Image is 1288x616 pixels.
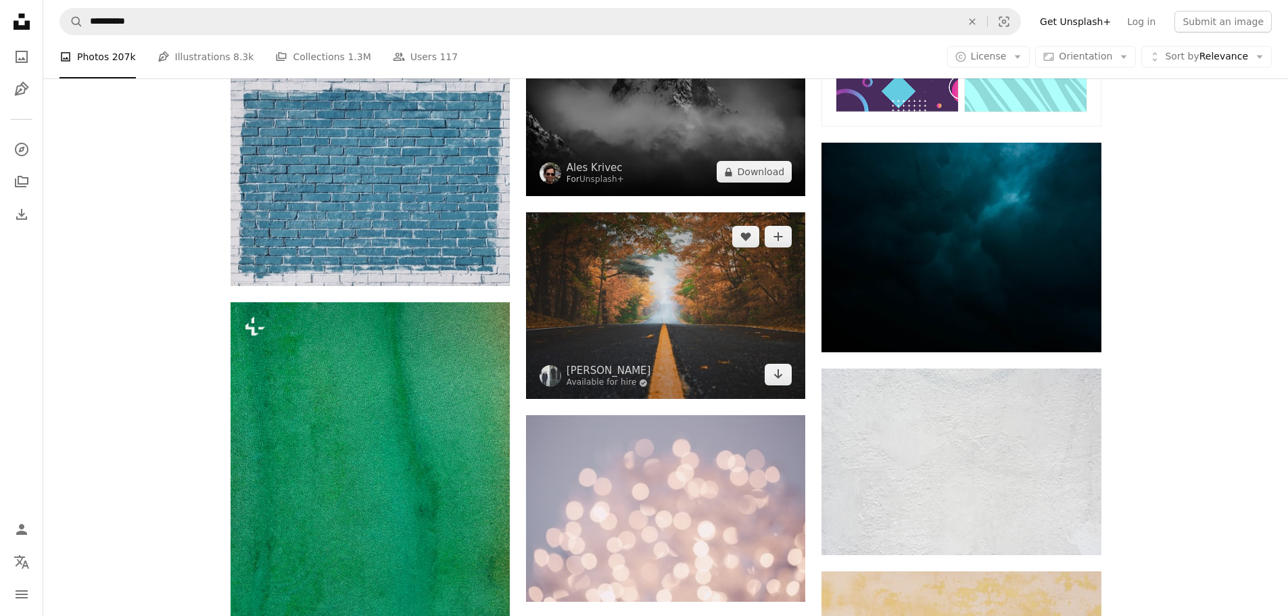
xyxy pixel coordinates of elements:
button: Visual search [988,9,1020,34]
a: a black and white photo of a mountain covered in clouds [526,111,805,123]
img: a black and white cat laying on top of a white wall [821,369,1101,555]
img: Go to Ales Krivec's profile [540,162,561,184]
a: Unsplash+ [579,174,624,184]
a: Download History [8,201,35,228]
button: Download [717,161,792,183]
button: License [947,46,1030,68]
a: Ales Krivec [567,161,624,174]
img: gray concrete bricks painted in blue [231,76,510,286]
button: Menu [8,581,35,608]
form: Find visuals sitewide [59,8,1021,35]
button: Like [732,226,759,247]
a: gray concrete road between brown and green leaf trees at daytime [526,300,805,312]
img: bokeh photography [526,415,805,601]
a: [PERSON_NAME] [567,364,651,377]
span: License [971,51,1007,62]
button: Add to Collection [765,226,792,247]
span: 8.3k [233,49,254,64]
a: Illustrations 8.3k [158,35,254,78]
a: Get Unsplash+ [1032,11,1119,32]
img: a large body of water under a cloudy sky [821,143,1101,352]
a: Collections [8,168,35,195]
a: a large body of water under a cloudy sky [821,241,1101,253]
a: a close up of a green and yellow background [231,482,510,494]
button: Sort byRelevance [1141,46,1272,68]
a: Collections 1.3M [275,35,371,78]
span: 1.3M [348,49,371,64]
a: bokeh photography [526,502,805,515]
img: gray concrete road between brown and green leaf trees at daytime [526,212,805,399]
a: Illustrations [8,76,35,103]
span: Sort by [1165,51,1199,62]
div: For [567,174,624,185]
a: gray concrete bricks painted in blue [231,175,510,187]
button: Clear [957,9,987,34]
button: Submit an image [1174,11,1272,32]
button: Search Unsplash [60,9,83,34]
button: Language [8,548,35,575]
span: Orientation [1059,51,1112,62]
a: Log in [1119,11,1164,32]
a: Explore [8,136,35,163]
span: Relevance [1165,50,1248,64]
span: 117 [439,49,458,64]
img: a black and white photo of a mountain covered in clouds [526,39,805,196]
a: Home — Unsplash [8,8,35,38]
button: Orientation [1035,46,1136,68]
a: Download [765,364,792,385]
a: Photos [8,43,35,70]
a: Users 117 [393,35,458,78]
a: Available for hire [567,377,651,388]
img: Go to Patrick Tomasso's profile [540,365,561,387]
a: Log in / Sign up [8,516,35,543]
a: a black and white cat laying on top of a white wall [821,456,1101,468]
